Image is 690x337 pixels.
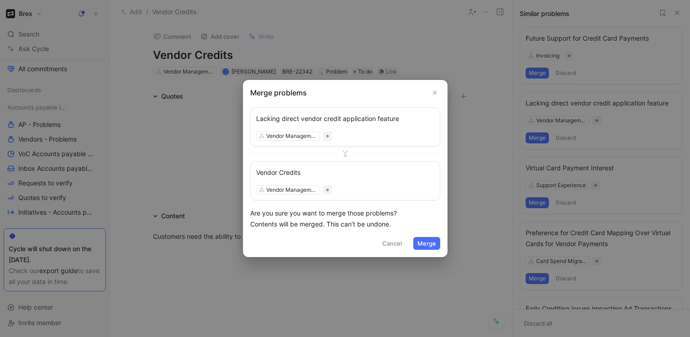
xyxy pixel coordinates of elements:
[256,167,434,178] div: Vendor Credits
[378,237,406,250] button: Cancel
[413,237,440,250] button: Merge
[429,87,440,98] button: Close
[250,208,440,230] div: Are you sure you want to merge those problems? Contents will be merged. This can’t be undone.
[250,87,440,98] h2: Merge problems
[256,113,434,124] div: Lacking direct vendor credit application feature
